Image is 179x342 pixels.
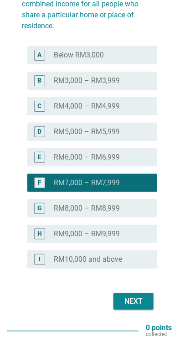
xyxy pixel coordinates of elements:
div: B [37,76,41,85]
label: RM4,000 – RM4,999 [54,102,120,111]
div: A [37,50,41,60]
p: 0 points [146,325,172,331]
div: I [39,254,41,264]
label: Below RM3,000 [54,51,104,60]
label: RM5,000 – RM5,999 [54,127,120,136]
div: G [37,203,42,213]
label: RM7,000 – RM7,999 [54,178,120,187]
div: D [37,127,41,136]
div: H [37,229,42,238]
label: RM6,000 – RM6,999 [54,153,120,162]
button: Next [113,293,153,310]
div: E [38,152,41,162]
label: RM3,000 – RM3,999 [54,76,120,85]
p: collected [146,331,172,337]
label: RM8,000 – RM8,999 [54,204,120,213]
label: RM9,000 – RM9,999 [54,229,120,238]
div: C [37,101,41,111]
div: Next [121,296,146,307]
label: RM10,000 and above [54,255,122,264]
div: F [38,178,41,187]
